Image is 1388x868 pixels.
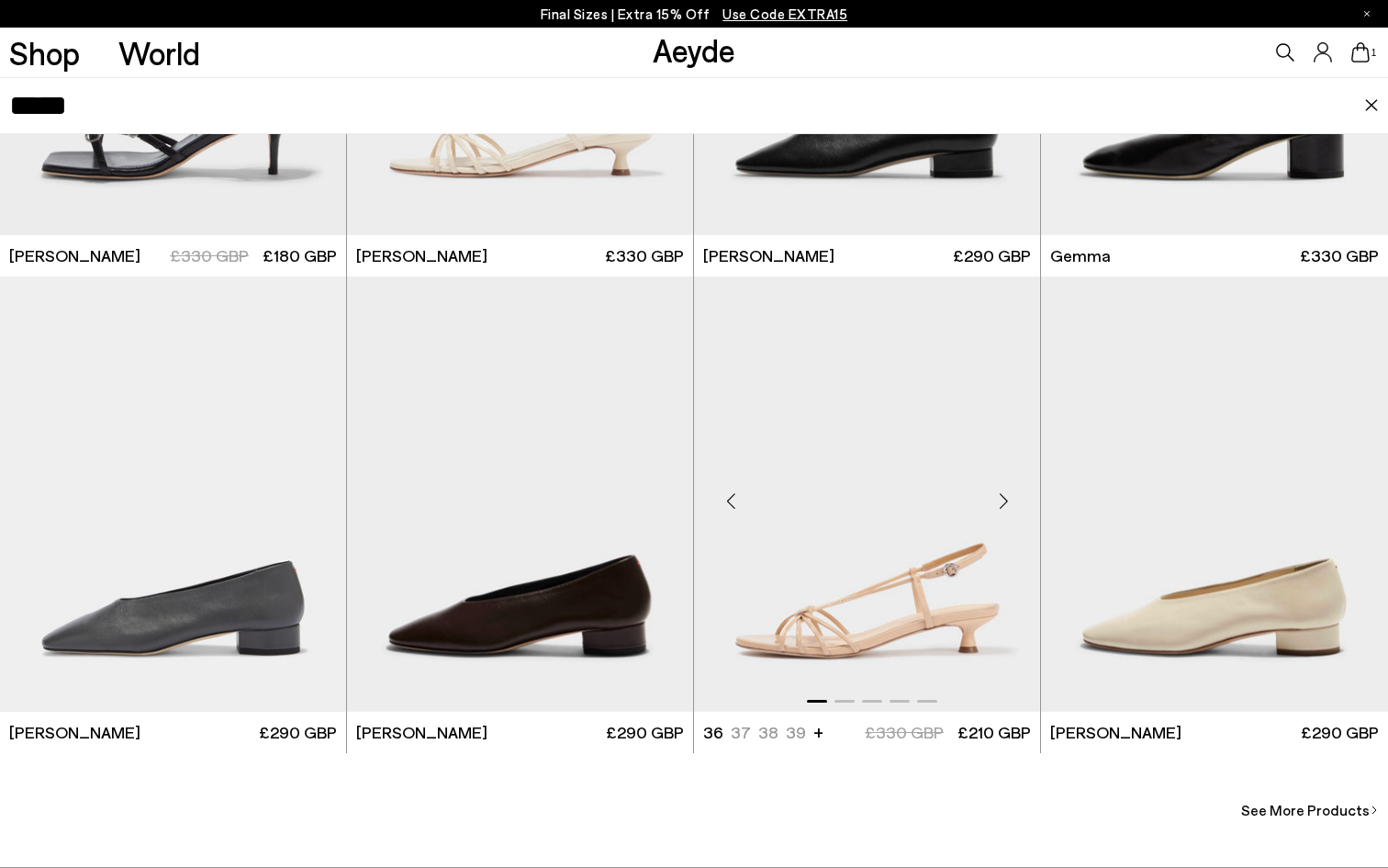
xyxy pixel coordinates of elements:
[1370,806,1379,815] img: svg%3E
[865,722,944,742] span: £330 GBP
[722,6,847,22] span: Navigate to /collections/ss25-final-sizes
[694,276,1040,712] div: 1 / 5
[9,37,80,69] a: Shop
[953,244,1031,267] span: £290 GBP
[1241,799,1370,821] span: See More Products
[1041,712,1388,753] a: [PERSON_NAME] £290 GBP
[1041,276,1388,712] a: Next slide Previous slide
[703,721,801,744] ul: variant
[1364,99,1379,112] img: close.svg
[1370,48,1379,58] span: 1
[347,276,693,712] a: Next slide Previous slide
[347,235,693,276] a: [PERSON_NAME] £330 GBP
[1050,244,1111,267] span: Gemma
[347,276,693,712] div: 1 / 6
[694,276,1040,712] a: Next slide Previous slide
[694,276,1040,712] img: Rhonda Leather Kitten-Heel Sandals
[1041,276,1388,712] img: Delia Low-Heeled Ballet Pumps
[9,244,140,267] span: [PERSON_NAME]
[605,244,684,267] span: £330 GBP
[976,474,1031,529] div: Next slide
[703,474,758,529] div: Previous slide
[541,3,848,26] p: Final Sizes | Extra 15% Off
[606,721,684,744] span: £290 GBP
[1050,721,1181,744] span: [PERSON_NAME]
[703,721,723,744] li: 36
[347,276,693,712] img: Delia Low-Heeled Ballet Pumps
[813,719,823,744] li: +
[653,30,735,69] a: Aeyde
[9,721,140,744] span: [PERSON_NAME]
[170,245,249,265] span: £330 GBP
[703,244,834,267] span: [PERSON_NAME]
[1301,721,1379,744] span: £290 GBP
[263,245,337,265] span: £180 GBP
[347,712,693,753] a: [PERSON_NAME] £290 GBP
[118,37,200,69] a: World
[694,235,1040,276] a: [PERSON_NAME] £290 GBP
[1300,244,1379,267] span: £330 GBP
[1351,42,1370,62] a: 1
[356,721,487,744] span: [PERSON_NAME]
[356,244,487,267] span: [PERSON_NAME]
[1041,276,1388,712] div: 1 / 6
[1241,753,1388,821] a: See More Products
[694,712,1040,753] a: 36 37 38 39 + £330 GBP £210 GBP
[1041,235,1388,276] a: Gemma £330 GBP
[957,722,1031,742] span: £210 GBP
[259,721,337,744] span: £290 GBP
